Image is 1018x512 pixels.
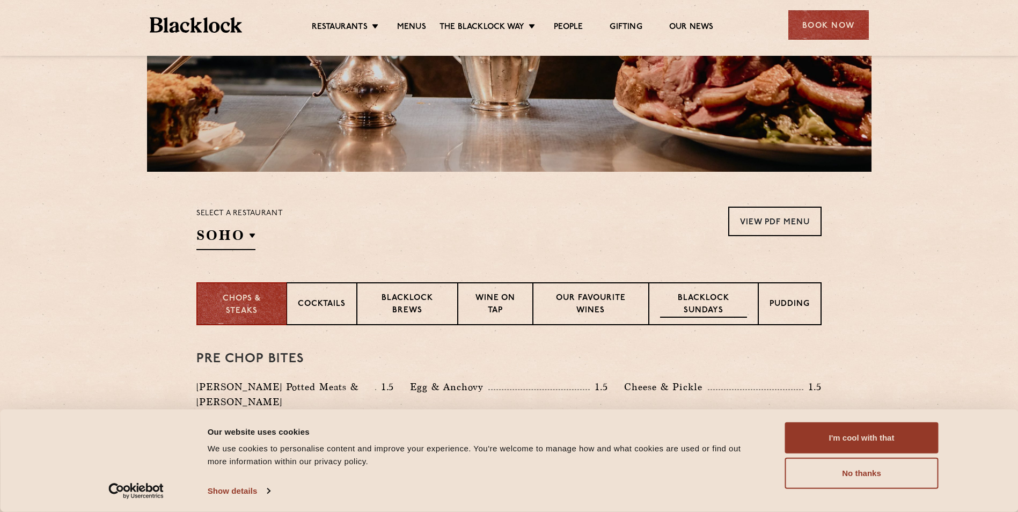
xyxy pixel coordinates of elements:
p: 1.5 [590,380,608,394]
a: The Blacklock Way [440,22,524,34]
h3: Pre Chop Bites [196,352,822,366]
a: Restaurants [312,22,368,34]
p: 1.5 [803,380,822,394]
a: Menus [397,22,426,34]
p: Select a restaurant [196,207,283,221]
p: Pudding [770,298,810,312]
button: I'm cool with that [785,422,939,454]
p: Blacklock Brews [368,292,446,318]
p: Egg & Anchovy [410,379,488,394]
a: View PDF Menu [728,207,822,236]
a: Show details [208,483,270,499]
p: Wine on Tap [469,292,522,318]
a: Gifting [610,22,642,34]
p: Our favourite wines [544,292,637,318]
a: Our News [669,22,714,34]
div: Our website uses cookies [208,425,761,438]
p: Blacklock Sundays [660,292,747,318]
a: Usercentrics Cookiebot - opens in a new window [89,483,183,499]
h2: SOHO [196,226,255,250]
a: People [554,22,583,34]
p: Chops & Steaks [208,293,275,317]
button: No thanks [785,458,939,489]
p: Cheese & Pickle [624,379,708,394]
p: [PERSON_NAME] Potted Meats & [PERSON_NAME] [196,379,375,409]
img: BL_Textured_Logo-footer-cropped.svg [150,17,243,33]
div: We use cookies to personalise content and improve your experience. You're welcome to manage how a... [208,442,761,468]
p: Cocktails [298,298,346,312]
div: Book Now [788,10,869,40]
p: 1.5 [376,380,394,394]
